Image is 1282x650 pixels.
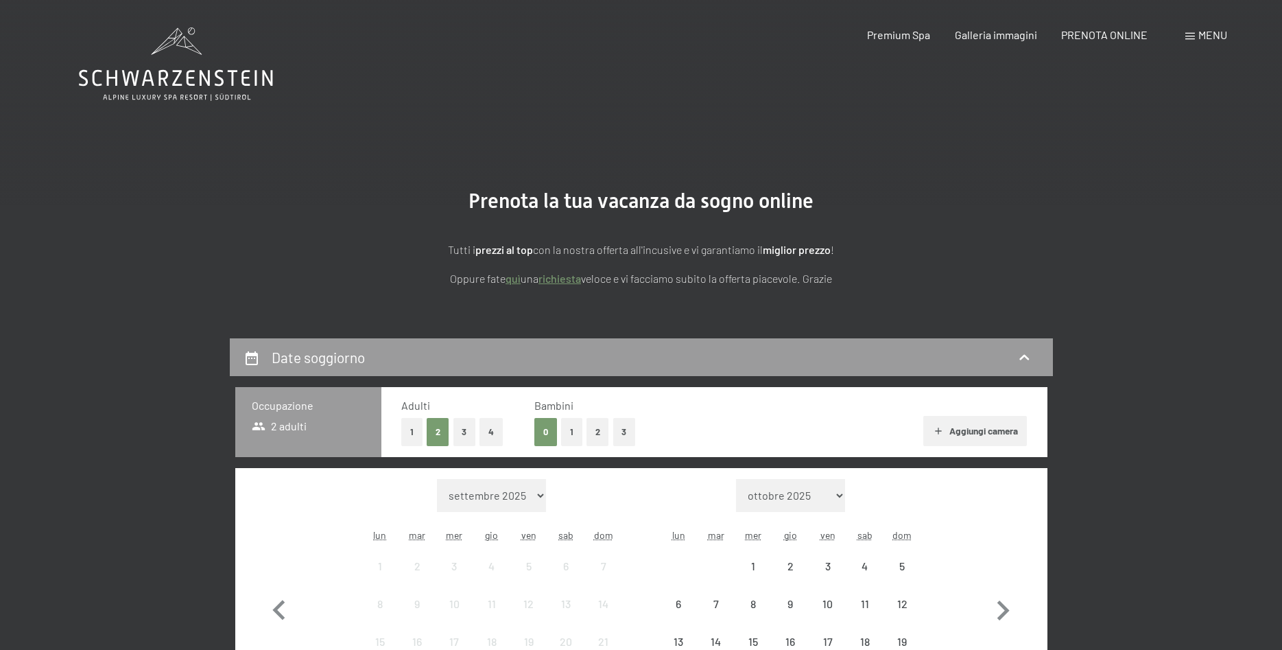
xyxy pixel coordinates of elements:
abbr: giovedì [485,529,498,541]
div: arrivo/check-in non effettuabile [846,548,883,585]
div: arrivo/check-in non effettuabile [547,548,584,585]
div: Sat Oct 11 2025 [846,585,883,623]
div: 7 [699,599,733,633]
div: arrivo/check-in non effettuabile [809,548,846,585]
div: 8 [363,599,397,633]
div: 4 [475,561,509,595]
div: 9 [400,599,434,633]
div: Fri Oct 10 2025 [809,585,846,623]
div: Thu Oct 02 2025 [772,548,809,585]
div: 13 [549,599,583,633]
div: Fri Sep 12 2025 [510,585,547,623]
div: 10 [810,599,844,633]
div: arrivo/check-in non effettuabile [772,585,809,623]
div: arrivo/check-in non effettuabile [547,585,584,623]
div: Thu Sep 11 2025 [473,585,510,623]
div: 2 [773,561,807,595]
abbr: venerdì [820,529,835,541]
div: arrivo/check-in non effettuabile [809,585,846,623]
div: Fri Oct 03 2025 [809,548,846,585]
div: 12 [512,599,546,633]
a: Galleria immagini [955,28,1037,41]
div: 3 [810,561,844,595]
a: richiesta [538,272,581,285]
button: 3 [453,418,476,446]
div: arrivo/check-in non effettuabile [436,548,473,585]
div: Sun Sep 07 2025 [584,548,621,585]
div: Tue Sep 09 2025 [399,585,436,623]
div: arrivo/check-in non effettuabile [399,548,436,585]
abbr: lunedì [672,529,685,541]
div: Wed Sep 10 2025 [436,585,473,623]
abbr: venerdì [521,529,536,541]
div: arrivo/check-in non effettuabile [361,548,399,585]
button: 3 [613,418,636,446]
span: Menu [1198,28,1227,41]
div: Sun Oct 05 2025 [883,548,921,585]
span: Premium Spa [867,28,930,41]
div: Thu Sep 04 2025 [473,548,510,585]
span: Prenota la tua vacanza da sogno online [468,189,814,213]
abbr: domenica [892,529,912,541]
a: quì [506,272,521,285]
div: arrivo/check-in non effettuabile [846,585,883,623]
div: arrivo/check-in non effettuabile [361,585,399,623]
div: Tue Sep 02 2025 [399,548,436,585]
button: 1 [401,418,423,446]
div: 12 [885,599,919,633]
span: 2 adulti [252,419,307,434]
div: 4 [848,561,882,595]
div: Sun Oct 12 2025 [883,585,921,623]
abbr: sabato [857,529,873,541]
div: Mon Sep 08 2025 [361,585,399,623]
div: Sun Sep 14 2025 [584,585,621,623]
div: 9 [773,599,807,633]
abbr: domenica [594,529,613,541]
abbr: martedì [409,529,425,541]
strong: prezzi al top [475,243,533,256]
button: 0 [534,418,557,446]
div: 7 [586,561,620,595]
div: Fri Sep 05 2025 [510,548,547,585]
abbr: giovedì [784,529,797,541]
div: 6 [549,561,583,595]
button: 4 [479,418,503,446]
div: 14 [586,599,620,633]
div: Sat Sep 06 2025 [547,548,584,585]
div: Mon Sep 01 2025 [361,548,399,585]
div: 1 [736,561,770,595]
p: Oppure fate una veloce e vi facciamo subito la offerta piacevole. Grazie [298,270,984,288]
button: 2 [586,418,609,446]
div: 5 [512,561,546,595]
div: 8 [736,599,770,633]
span: Bambini [534,399,573,412]
div: Sat Sep 13 2025 [547,585,584,623]
div: arrivo/check-in non effettuabile [436,585,473,623]
div: arrivo/check-in non effettuabile [584,548,621,585]
div: Wed Sep 03 2025 [436,548,473,585]
div: Sat Oct 04 2025 [846,548,883,585]
div: Mon Oct 06 2025 [660,585,697,623]
div: 1 [363,561,397,595]
div: arrivo/check-in non effettuabile [735,585,772,623]
a: PRENOTA ONLINE [1061,28,1148,41]
div: arrivo/check-in non effettuabile [883,548,921,585]
div: arrivo/check-in non effettuabile [510,548,547,585]
h2: Date soggiorno [272,349,365,366]
div: 10 [437,599,471,633]
div: 3 [437,561,471,595]
div: 11 [475,599,509,633]
div: 11 [848,599,882,633]
strong: miglior prezzo [763,243,831,256]
abbr: lunedì [373,529,386,541]
div: arrivo/check-in non effettuabile [883,585,921,623]
p: Tutti i con la nostra offerta all'incusive e vi garantiamo il ! [298,241,984,259]
h3: Occupazione [252,398,365,413]
div: 6 [661,599,696,633]
div: arrivo/check-in non effettuabile [510,585,547,623]
div: arrivo/check-in non effettuabile [660,585,697,623]
div: Wed Oct 08 2025 [735,585,772,623]
div: 2 [400,561,434,595]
